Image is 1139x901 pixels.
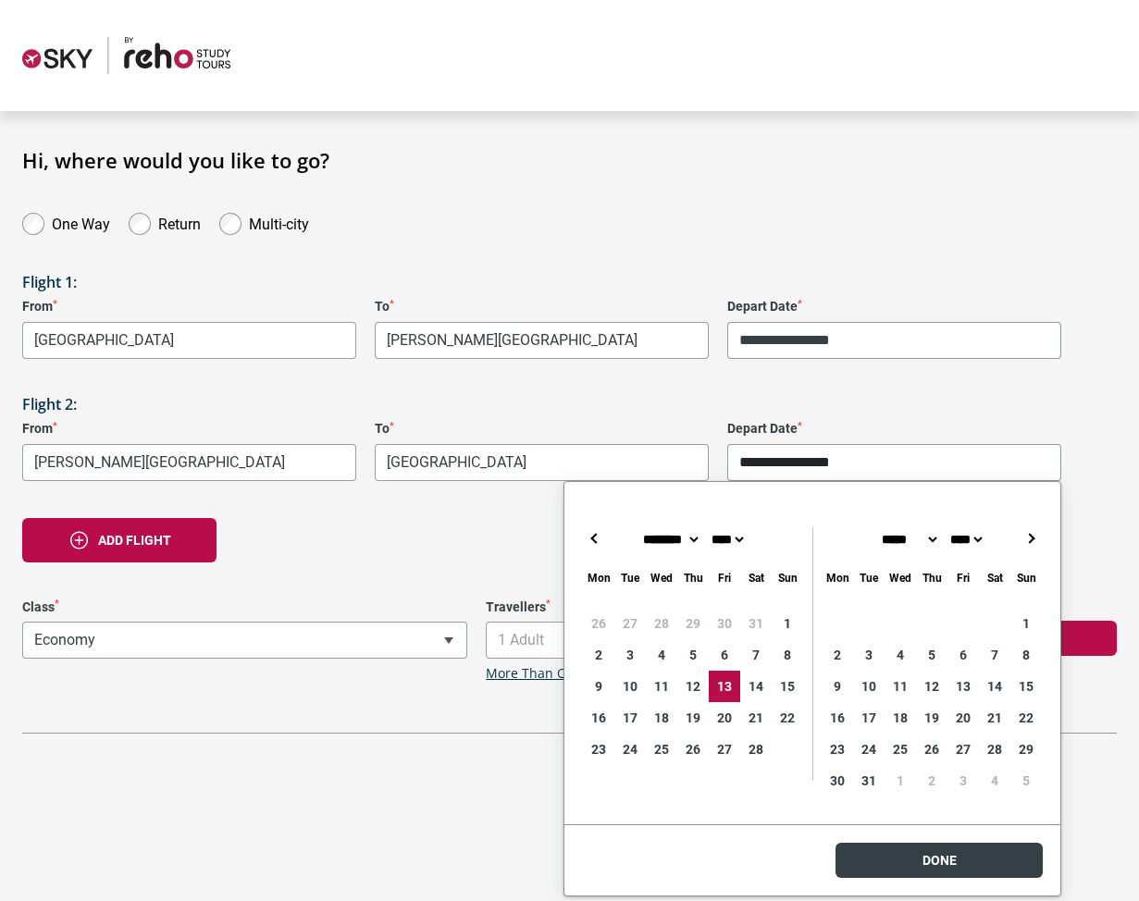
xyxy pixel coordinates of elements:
div: 10 [614,671,646,702]
div: 31 [740,608,772,639]
div: Tuesday [853,568,885,589]
div: 1 [1010,608,1042,639]
div: 13 [709,671,740,702]
div: Sunday [1010,568,1042,589]
div: 9 [583,671,614,702]
div: 28 [979,734,1010,765]
div: 3 [947,765,979,796]
span: 1 Adult [487,623,930,658]
span: Bologna, Italy [376,323,708,358]
div: 13 [947,671,979,702]
div: 28 [646,608,677,639]
label: Depart Date [727,421,1061,437]
div: 27 [947,734,979,765]
div: 15 [1010,671,1042,702]
label: Class [22,599,467,615]
div: 15 [772,671,803,702]
label: Return [158,211,201,233]
div: 21 [979,702,1010,734]
div: 5 [916,639,947,671]
div: 12 [916,671,947,702]
div: 27 [709,734,740,765]
label: Multi-city [249,211,309,233]
div: 25 [885,734,916,765]
div: 1 [772,608,803,639]
label: Depart Date [727,299,1061,315]
h3: Flight 1: [22,274,1117,291]
h3: Flight 2: [22,396,1117,413]
button: Done [836,843,1043,878]
div: 19 [677,702,709,734]
div: 24 [614,734,646,765]
div: 18 [646,702,677,734]
div: 6 [947,639,979,671]
div: Monday [822,568,853,589]
div: Saturday [740,568,772,589]
div: 16 [583,702,614,734]
div: 8 [1010,639,1042,671]
label: One Way [52,211,110,233]
div: 26 [677,734,709,765]
span: Economy [23,623,466,658]
div: 7 [740,639,772,671]
div: Thursday [916,568,947,589]
div: 3 [853,639,885,671]
div: 6 [709,639,740,671]
div: 5 [677,639,709,671]
div: 5 [1010,765,1042,796]
span: Melbourne, Australia [375,444,709,481]
button: → [1020,527,1042,549]
div: 22 [1010,702,1042,734]
div: 23 [822,734,853,765]
div: 10 [853,671,885,702]
div: Wednesday [885,568,916,589]
div: 22 [772,702,803,734]
div: 4 [885,639,916,671]
div: Monday [583,568,614,589]
div: 26 [916,734,947,765]
label: From [22,421,356,437]
div: 2 [822,639,853,671]
div: Tuesday [614,568,646,589]
div: 19 [916,702,947,734]
div: 25 [646,734,677,765]
div: 23 [583,734,614,765]
div: 14 [979,671,1010,702]
div: Friday [947,568,979,589]
div: 3 [614,639,646,671]
div: 24 [853,734,885,765]
div: 1 [885,765,916,796]
div: 27 [614,608,646,639]
div: 7 [979,639,1010,671]
span: 1 Adult [486,622,931,659]
label: Travellers [486,599,931,615]
span: Melbourne, Australia [23,323,355,358]
span: Melbourne, Australia [376,445,708,480]
div: 31 [853,765,885,796]
span: Economy [22,622,467,659]
div: Friday [709,568,740,589]
div: 29 [1010,734,1042,765]
div: 30 [822,765,853,796]
a: More Than One Traveller? [486,666,647,682]
div: 4 [646,639,677,671]
div: 21 [740,702,772,734]
div: 26 [583,608,614,639]
label: To [375,299,709,315]
label: To [375,421,709,437]
div: 16 [822,702,853,734]
span: Melbourne, Australia [22,322,356,359]
div: 17 [614,702,646,734]
div: 28 [740,734,772,765]
div: 2 [916,765,947,796]
div: 14 [740,671,772,702]
div: 4 [979,765,1010,796]
button: ← [583,527,605,549]
div: 18 [885,702,916,734]
div: 20 [709,702,740,734]
div: Saturday [979,568,1010,589]
button: Add flight [22,518,217,562]
div: 17 [853,702,885,734]
div: 20 [947,702,979,734]
label: From [22,299,356,315]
